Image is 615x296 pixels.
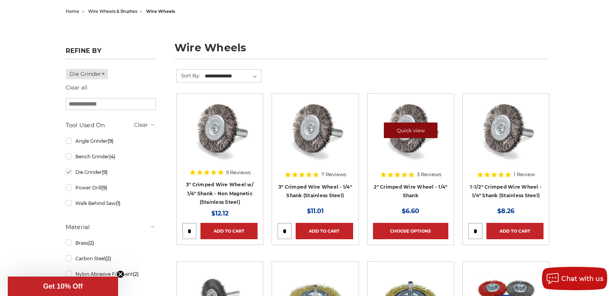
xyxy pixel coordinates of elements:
[321,172,346,177] span: 7 Reviews
[561,275,603,282] span: Chat with us
[105,256,111,261] span: (2)
[470,184,542,199] a: 1-1/2" Crimped Wire Wheel - 1/4" Shank (Stainless Steel)
[468,99,544,175] a: Crimped Wire Wheel with Shank
[277,99,353,175] a: Crimped Wire Wheel with Shank
[204,70,261,82] select: Sort By:
[66,165,156,179] a: Die Grinder
[296,223,353,239] a: Add to Cart
[374,184,447,199] a: 2" Crimped Wire Wheel - 1/4" Shank
[279,184,352,199] a: 3" Crimped Wire Wheel - 1/4" Shank (Stainless Steel)
[66,252,156,265] a: Carbon Steel
[486,223,544,239] a: Add to Cart
[66,9,79,14] a: home
[177,70,200,81] label: Sort By:
[66,222,156,232] h5: Material
[66,150,156,163] a: Bench Grinder
[373,223,448,239] a: Choose Options
[475,99,537,161] img: Crimped Wire Wheel with Shank
[66,181,156,194] a: Power Drill
[402,207,419,215] span: $6.60
[380,99,442,161] img: Crimped Wire Wheel with Shank
[66,47,156,59] h5: Refine by
[146,9,175,14] span: wire wheels
[384,123,437,138] a: Quick view
[66,69,108,79] a: Die Grinder
[497,207,514,215] span: $8.26
[66,121,156,130] h5: Tool Used On
[66,236,156,250] a: Brass
[174,42,550,59] h1: wire wheels
[43,282,83,290] span: Get 10% Off
[307,207,324,215] span: $11.01
[373,99,448,175] a: Crimped Wire Wheel with Shank
[226,170,251,175] span: 5 Reviews
[66,267,156,281] a: Nylon Abrasive Filament
[8,277,118,296] div: Get 10% OffClose teaser
[66,134,156,148] a: Angle Grinder
[134,121,148,128] a: Clear
[417,172,441,177] span: 3 Reviews
[284,99,346,161] img: Crimped Wire Wheel with Shank
[200,223,258,239] a: Add to Cart
[189,99,251,161] img: Crimped Wire Wheel with Shank Non Magnetic
[101,185,107,191] span: (9)
[542,267,607,290] button: Chat with us
[186,182,254,205] a: 3" Crimped Wire Wheel w/ 1/4" Shank - Non Magnetic (Stainless Steel)
[108,138,113,144] span: (9)
[116,200,120,206] span: (1)
[211,210,228,217] span: $12.12
[109,154,115,159] span: (4)
[88,240,94,246] span: (2)
[117,270,124,278] button: Close teaser
[66,196,156,210] a: Walk Behind Saw
[102,169,108,175] span: (9)
[514,172,535,177] span: 1 Review
[66,84,87,91] a: Clear all
[182,99,258,175] a: Crimped Wire Wheel with Shank Non Magnetic
[133,271,139,277] span: (2)
[88,9,137,14] a: wire wheels & brushes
